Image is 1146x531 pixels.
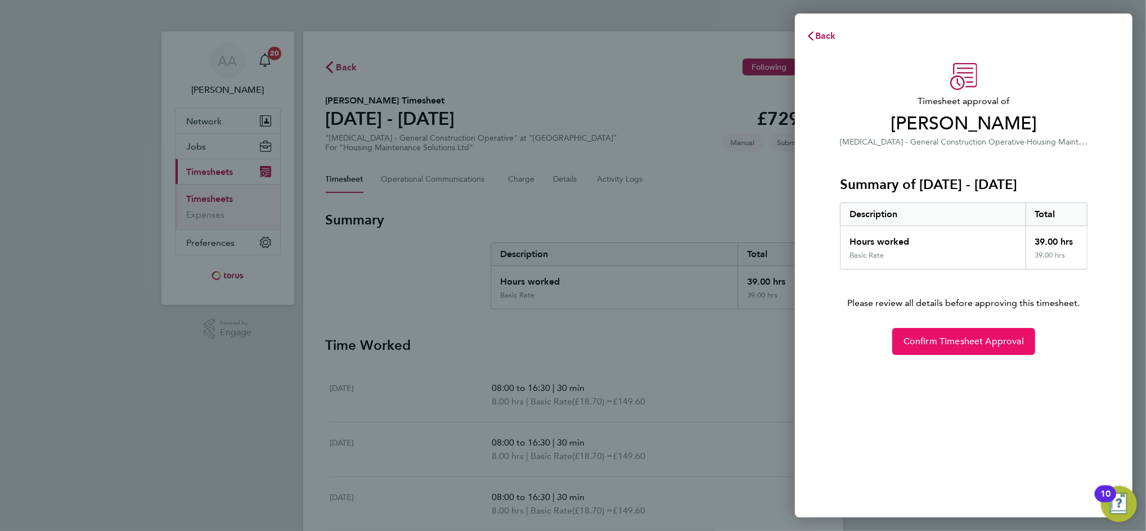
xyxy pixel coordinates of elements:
div: Total [1026,203,1087,226]
span: [MEDICAL_DATA] - General Construction Operative [840,137,1024,147]
h3: Summary of [DATE] - [DATE] [840,175,1087,193]
span: [PERSON_NAME] [840,112,1087,135]
div: 39.00 hrs [1026,251,1087,269]
span: · [1024,137,1027,147]
p: Please review all details before approving this timesheet. [826,269,1101,310]
div: 39.00 hrs [1026,226,1087,251]
button: Confirm Timesheet Approval [892,328,1035,355]
span: Timesheet approval of [840,94,1087,108]
span: Back [815,30,836,41]
span: Confirm Timesheet Approval [904,336,1024,347]
div: Hours worked [841,226,1026,251]
div: Summary of 22 - 28 Sep 2025 [840,202,1087,269]
div: Basic Rate [850,251,884,260]
button: Back [795,25,847,47]
div: Description [841,203,1026,226]
button: Open Resource Center, 10 new notifications [1101,486,1137,522]
div: 10 [1100,494,1111,508]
